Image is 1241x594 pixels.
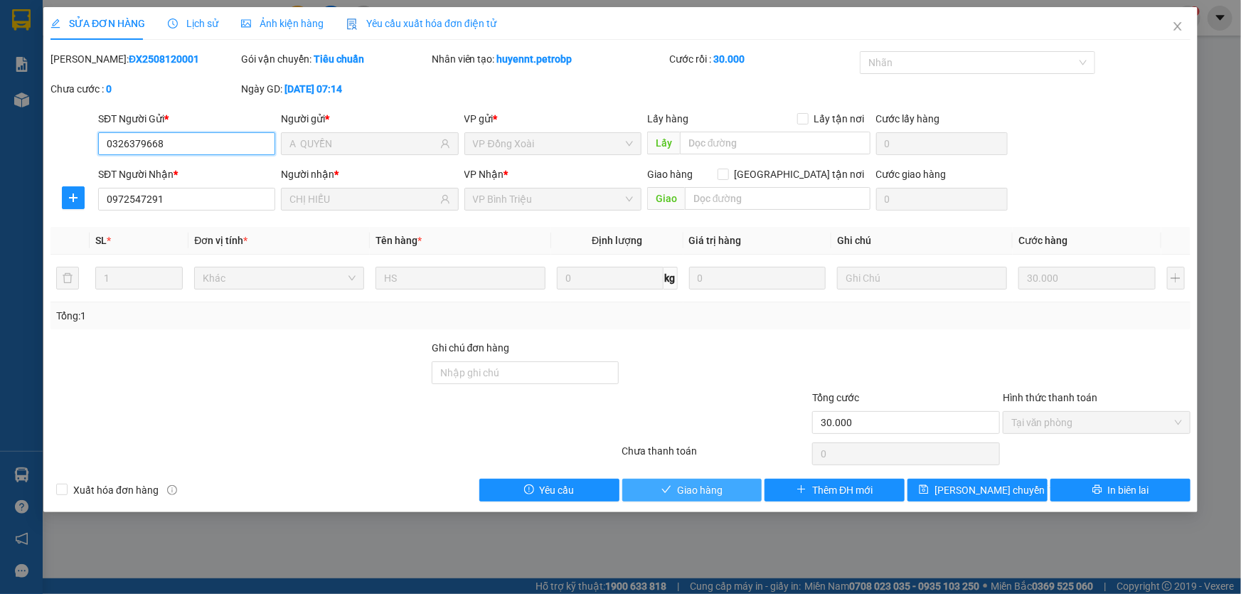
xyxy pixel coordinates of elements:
span: exclamation-circle [524,484,534,496]
input: Ghi Chú [837,267,1007,290]
input: 0 [689,267,826,290]
input: 0 [1018,267,1156,290]
span: user [440,139,450,149]
input: Tên người gửi [289,136,437,152]
label: Cước lấy hàng [876,113,940,124]
button: delete [56,267,79,290]
div: VP gửi [464,111,641,127]
button: exclamation-circleYêu cầu [479,479,619,502]
span: plus [797,484,806,496]
span: Giao hàng [647,169,693,180]
span: SL [95,235,107,246]
img: icon [346,18,358,30]
div: [PERSON_NAME]: [50,51,238,67]
span: VP Nhận [464,169,504,180]
button: save[PERSON_NAME] chuyển hoàn [907,479,1048,502]
span: info-circle [167,485,177,495]
button: printerIn biên lai [1050,479,1191,502]
div: Người gửi [281,111,458,127]
input: Dọc đường [685,187,870,210]
span: Yêu cầu [540,482,575,498]
label: Hình thức thanh toán [1003,392,1097,403]
input: Dọc đường [680,132,870,154]
input: Cước lấy hàng [876,132,1008,155]
span: Định lượng [592,235,642,246]
button: Close [1158,7,1198,47]
div: Tổng: 1 [56,308,479,324]
span: picture [241,18,251,28]
span: In biên lai [1108,482,1149,498]
div: SĐT Người Nhận [98,166,275,182]
span: plus [63,192,84,203]
button: plusThêm ĐH mới [765,479,905,502]
span: Khác [203,267,356,289]
span: Lịch sử [168,18,218,29]
input: Cước giao hàng [876,188,1008,211]
div: Người nhận [281,166,458,182]
span: user [440,194,450,204]
span: Ảnh kiện hàng [241,18,324,29]
span: [PERSON_NAME] chuyển hoàn [934,482,1070,498]
span: Đơn vị tính [194,235,247,246]
div: Gói vận chuyển: [241,51,429,67]
b: 30.000 [713,53,745,65]
span: printer [1092,484,1102,496]
button: checkGiao hàng [622,479,762,502]
span: Tại văn phòng [1011,412,1182,433]
div: Cước rồi : [669,51,857,67]
b: ĐX2508120001 [129,53,199,65]
span: SỬA ĐƠN HÀNG [50,18,145,29]
input: Ghi chú đơn hàng [432,361,619,384]
input: Tên người nhận [289,191,437,207]
span: close [1172,21,1183,32]
div: Chưa cước : [50,81,238,97]
span: Giá trị hàng [689,235,742,246]
button: plus [62,186,85,209]
span: Xuất hóa đơn hàng [68,482,164,498]
label: Ghi chú đơn hàng [432,342,510,354]
span: VP Bình Triệu [473,189,633,210]
input: VD: Bàn, Ghế [376,267,545,290]
span: kg [664,267,678,290]
div: Ngày GD: [241,81,429,97]
span: Lấy tận nơi [809,111,870,127]
span: edit [50,18,60,28]
span: Giao [647,187,685,210]
span: Tổng cước [812,392,859,403]
label: Cước giao hàng [876,169,947,180]
span: Tên hàng [376,235,422,246]
b: huyennt.petrobp [497,53,572,65]
span: Giao hàng [677,482,723,498]
th: Ghi chú [831,227,1013,255]
div: Chưa thanh toán [621,443,811,468]
div: Nhân viên tạo: [432,51,667,67]
span: Lấy [647,132,680,154]
span: Lấy hàng [647,113,688,124]
span: Thêm ĐH mới [812,482,873,498]
b: [DATE] 07:14 [284,83,342,95]
span: VP Đồng Xoài [473,133,633,154]
span: Yêu cầu xuất hóa đơn điện tử [346,18,496,29]
div: SĐT Người Gửi [98,111,275,127]
b: 0 [106,83,112,95]
span: check [661,484,671,496]
b: Tiêu chuẩn [314,53,364,65]
span: [GEOGRAPHIC_DATA] tận nơi [729,166,870,182]
span: clock-circle [168,18,178,28]
button: plus [1167,267,1185,290]
span: Cước hàng [1018,235,1067,246]
span: save [919,484,929,496]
